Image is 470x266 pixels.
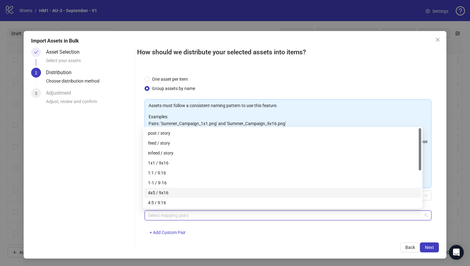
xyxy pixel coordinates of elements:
div: infeed / story [144,148,421,158]
div: 4:5 / 9:16 [144,198,421,208]
button: Next [420,242,439,252]
button: Back [400,242,420,252]
div: Adjustment [46,88,76,98]
div: Select your assets [46,57,132,68]
div: Asset Selection [46,47,85,57]
button: Close [433,35,443,45]
div: feed / story [148,140,417,147]
div: feed / story [144,138,421,148]
span: + Add Custom Pair [150,230,186,235]
div: post / story [144,128,421,138]
p: Examples: Pairs: 'Summer_Campaign_1x1.png' and 'Summer_Campaign_9x16.png' Triples: 'Summer_Campai... [149,113,428,134]
div: 1x1 / 9x16 [144,158,421,168]
div: 4x5 / 9x16 [148,189,417,196]
span: 3 [35,91,37,96]
button: + Add Custom Pair [145,228,191,238]
div: Adjust, review and confirm [46,98,132,109]
div: Distribution [46,68,76,78]
div: 1:1 / 9:16 [144,168,421,178]
div: Open Intercom Messenger [449,245,464,260]
div: Import Assets in Bulk [31,37,439,45]
h2: How should we distribute your selected assets into items? [137,47,439,57]
div: 4:5 / 9:16 [148,199,417,206]
div: infeed / story [148,150,417,156]
div: Choose distribution method [46,78,132,88]
div: post / story [148,130,417,137]
span: Next [425,245,434,250]
span: One asset per item [150,76,190,83]
span: close [435,37,440,42]
p: Assets must follow a consistent naming pattern to use this feature. [149,102,428,109]
span: Back [405,245,415,250]
div: 4x5 / 9x16 [144,188,421,198]
div: 1:1 / 9:16 [148,169,417,176]
span: 2 [35,70,37,75]
div: 1-1 / 9-16 [144,178,421,188]
span: check [34,50,38,54]
div: 1-1 / 9-16 [148,179,417,186]
span: Group assets by name [150,85,198,92]
div: 1x1 / 9x16 [148,160,417,166]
